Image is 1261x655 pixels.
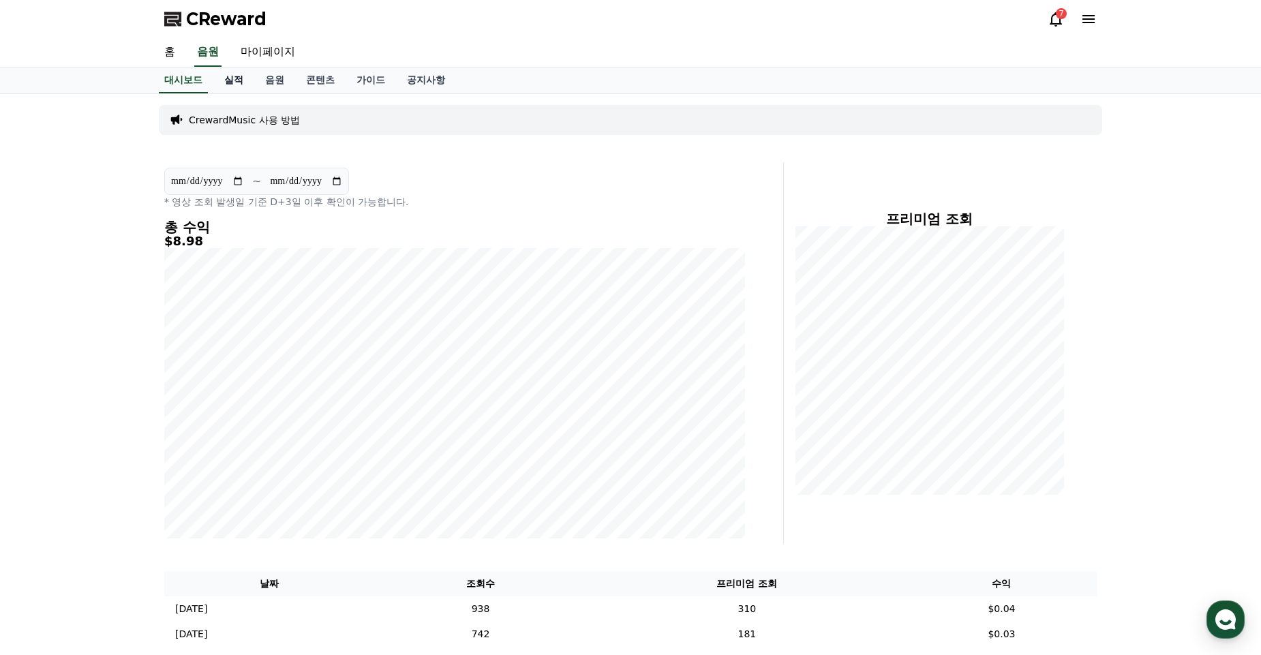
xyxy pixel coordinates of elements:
[396,67,456,93] a: 공지사항
[374,622,588,647] td: 742
[1056,8,1067,19] div: 7
[211,453,227,463] span: 설정
[175,627,207,641] p: [DATE]
[346,67,396,93] a: 가이드
[164,8,267,30] a: CReward
[252,173,261,189] p: ~
[164,571,374,596] th: 날짜
[159,67,208,93] a: 대시보드
[588,622,907,647] td: 181
[4,432,90,466] a: 홈
[588,571,907,596] th: 프리미엄 조회
[374,571,588,596] th: 조회수
[153,38,186,67] a: 홈
[186,8,267,30] span: CReward
[164,234,745,248] h5: $8.98
[43,453,51,463] span: 홈
[254,67,295,93] a: 음원
[164,219,745,234] h4: 총 수익
[213,67,254,93] a: 실적
[907,596,1097,622] td: $0.04
[907,571,1097,596] th: 수익
[164,195,745,209] p: * 영상 조회 발생일 기준 D+3일 이후 확인이 가능합니다.
[907,622,1097,647] td: $0.03
[588,596,907,622] td: 310
[176,432,262,466] a: 설정
[90,432,176,466] a: 대화
[295,67,346,93] a: 콘텐츠
[795,211,1064,226] h4: 프리미엄 조회
[125,453,141,464] span: 대화
[189,113,300,127] a: CrewardMusic 사용 방법
[374,596,588,622] td: 938
[230,38,306,67] a: 마이페이지
[1048,11,1064,27] a: 7
[175,602,207,616] p: [DATE]
[194,38,222,67] a: 음원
